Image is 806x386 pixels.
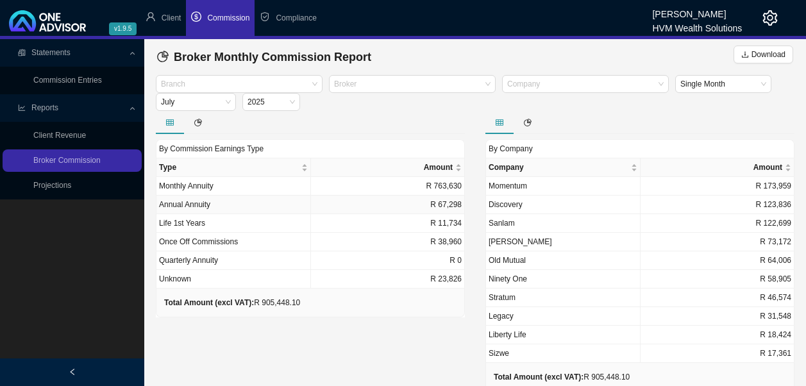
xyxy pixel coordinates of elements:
span: Liberty Life [489,330,526,339]
span: Stratum [489,293,516,302]
div: R 905,448.10 [494,371,630,383]
button: Download [734,46,793,63]
td: R 122,699 [641,214,795,233]
span: download [741,51,749,58]
span: Momentum [489,181,527,190]
span: Ninety One [489,274,527,283]
span: v1.9.5 [109,22,137,35]
span: Sanlam [489,219,515,228]
span: Statements [31,48,71,57]
td: R 67,298 [311,196,466,214]
th: Type [156,158,311,177]
span: 2025 [248,94,295,110]
span: Once Off Commissions [159,237,238,246]
span: Quarterly Annuity [159,256,218,265]
span: pie-chart [157,51,169,62]
span: setting [762,10,778,26]
td: R 58,905 [641,270,795,289]
th: Company [486,158,641,177]
td: R 18,424 [641,326,795,344]
b: Total Amount (excl VAT): [494,373,584,382]
span: pie-chart [194,119,202,126]
span: user [146,12,156,22]
span: table [166,119,174,126]
a: Commission Entries [33,76,102,85]
span: Legacy [489,312,514,321]
span: Company [489,161,628,174]
td: R 123,836 [641,196,795,214]
div: HVM Wealth Solutions [652,17,742,31]
div: By Commission Earnings Type [156,139,465,158]
a: Projections [33,181,71,190]
div: R 905,448.10 [164,296,300,309]
div: By Company [485,139,794,158]
td: R 763,630 [311,177,466,196]
span: pie-chart [524,119,532,126]
img: 2df55531c6924b55f21c4cf5d4484680-logo-light.svg [9,10,86,31]
span: reconciliation [18,49,26,56]
td: R 173,959 [641,177,795,196]
td: R 0 [311,251,466,270]
span: Discovery [489,200,523,209]
span: Type [159,161,299,174]
td: R 31,548 [641,307,795,326]
td: R 11,734 [311,214,466,233]
span: Broker Monthly Commission Report [174,51,371,63]
td: R 64,006 [641,251,795,270]
td: R 38,960 [311,233,466,251]
span: Client [162,13,181,22]
span: Amount [314,161,453,174]
span: Reports [31,103,58,112]
span: Unknown [159,274,191,283]
span: Amount [643,161,783,174]
span: July [161,94,231,110]
div: [PERSON_NAME] [652,3,742,17]
span: Sizwe [489,349,509,358]
span: table [496,119,503,126]
th: Amount [641,158,795,177]
span: Monthly Annuity [159,181,214,190]
span: safety [260,12,270,22]
span: [PERSON_NAME] [489,237,552,246]
td: R 46,574 [641,289,795,307]
span: Old Mutual [489,256,526,265]
span: dollar [191,12,201,22]
span: Single Month [680,76,766,92]
a: Broker Commission [33,156,101,165]
span: Compliance [276,13,316,22]
span: line-chart [18,104,26,112]
b: Total Amount (excl VAT): [164,298,254,307]
a: Client Revenue [33,131,86,140]
span: left [69,368,76,376]
td: R 23,826 [311,270,466,289]
span: Commission [207,13,249,22]
span: Download [751,48,785,61]
td: R 17,361 [641,344,795,363]
span: Annual Annuity [159,200,210,209]
th: Amount [311,158,466,177]
span: Life 1st Years [159,219,205,228]
td: R 73,172 [641,233,795,251]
